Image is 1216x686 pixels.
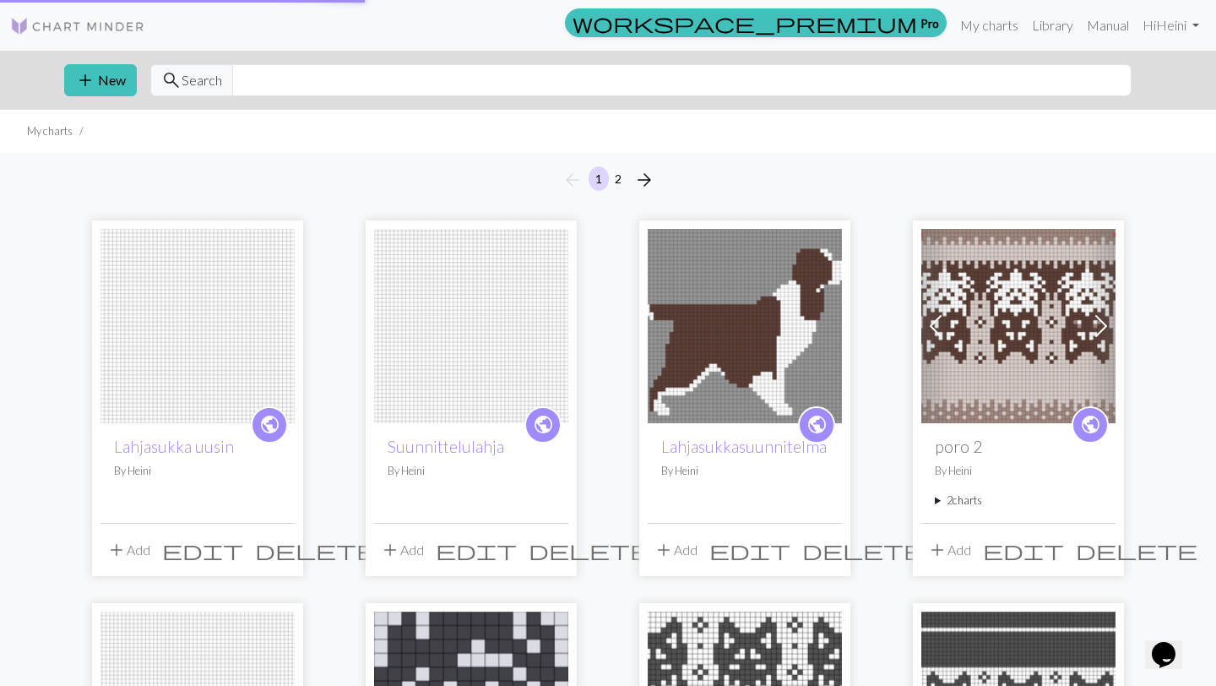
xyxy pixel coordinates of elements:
[921,229,1116,423] img: poro 2
[1136,8,1206,42] a: HiHeini
[556,166,661,193] nav: Page navigation
[977,534,1070,566] button: Edit
[565,8,947,37] a: Pro
[529,538,650,562] span: delete
[251,406,288,444] a: public
[661,437,827,456] a: Lahjasukkasuunnitelma
[249,534,383,566] button: Delete
[953,8,1025,42] a: My charts
[806,411,828,438] span: public
[436,540,517,560] i: Edit
[921,534,977,566] button: Add
[1080,411,1101,438] span: public
[430,534,523,566] button: Edit
[802,538,924,562] span: delete
[798,406,835,444] a: public
[533,411,554,438] span: public
[983,540,1064,560] i: Edit
[589,166,609,191] button: 1
[374,229,568,423] img: Suunnittelulahja
[106,538,127,562] span: add
[388,437,504,456] a: Suunnittelulahja
[100,316,295,332] a: Lahjasukka uusin
[661,463,828,479] p: By Heini
[634,168,654,192] span: arrow_forward
[533,408,554,442] i: public
[380,538,400,562] span: add
[608,166,628,191] button: 2
[156,534,249,566] button: Edit
[1145,618,1199,669] iframe: chat widget
[64,64,137,96] button: New
[162,540,243,560] i: Edit
[1025,8,1080,42] a: Library
[648,534,703,566] button: Add
[114,437,234,456] a: Lahjasukka uusin
[75,68,95,92] span: add
[648,316,842,332] a: Lahjasukkasuunnitelma
[374,534,430,566] button: Add
[374,316,568,332] a: Suunnittelulahja
[1070,534,1203,566] button: Delete
[654,538,674,562] span: add
[523,534,656,566] button: Delete
[573,11,917,35] span: workspace_premium
[1080,8,1136,42] a: Manual
[27,123,73,139] li: My charts
[161,68,182,92] span: search
[1080,408,1101,442] i: public
[162,538,243,562] span: edit
[983,538,1064,562] span: edit
[436,538,517,562] span: edit
[709,540,790,560] i: Edit
[182,70,222,90] span: Search
[927,538,947,562] span: add
[627,166,661,193] button: Next
[796,534,930,566] button: Delete
[10,16,145,36] img: Logo
[634,170,654,190] i: Next
[255,538,377,562] span: delete
[648,229,842,423] img: Lahjasukkasuunnitelma
[935,437,1102,456] h2: poro 2
[388,463,555,479] p: By Heini
[100,229,295,423] img: Lahjasukka uusin
[935,493,1102,509] summary: 2charts
[709,538,790,562] span: edit
[259,408,280,442] i: public
[114,463,281,479] p: By Heini
[921,316,1116,332] a: poro 2
[1076,538,1197,562] span: delete
[806,408,828,442] i: public
[703,534,796,566] button: Edit
[524,406,562,444] a: public
[100,534,156,566] button: Add
[1072,406,1109,444] a: public
[259,411,280,438] span: public
[935,463,1102,479] p: By Heini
